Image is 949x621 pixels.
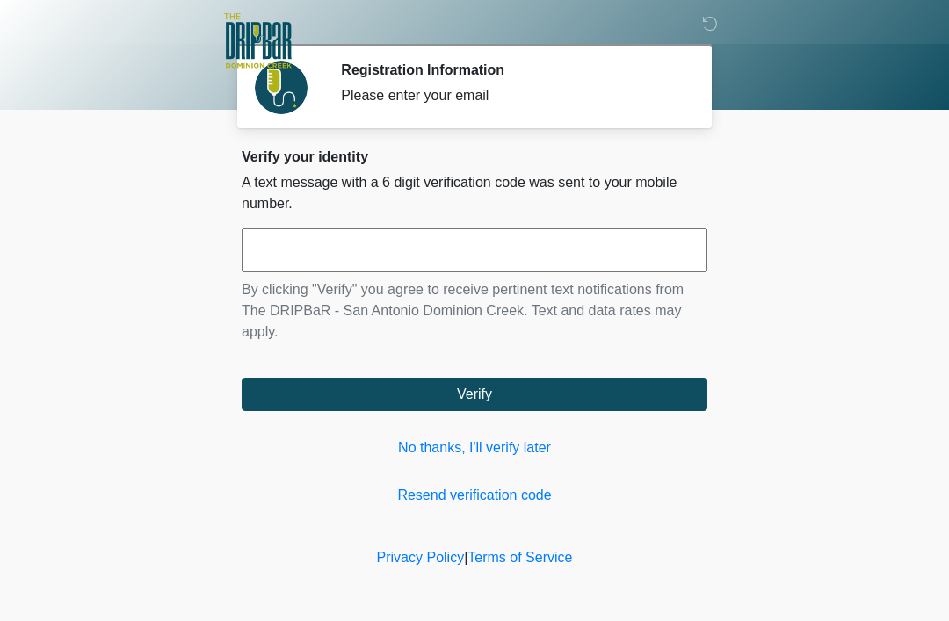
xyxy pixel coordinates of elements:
img: The DRIPBaR - San Antonio Dominion Creek Logo [224,13,292,71]
p: A text message with a 6 digit verification code was sent to your mobile number. [242,172,707,214]
p: By clicking "Verify" you agree to receive pertinent text notifications from The DRIPBaR - San Ant... [242,279,707,343]
img: Agent Avatar [255,61,308,114]
h2: Verify your identity [242,148,707,165]
button: Verify [242,378,707,411]
a: No thanks, I'll verify later [242,437,707,459]
a: Privacy Policy [377,550,465,565]
a: | [464,550,467,565]
div: Please enter your email [341,85,681,106]
a: Terms of Service [467,550,572,565]
a: Resend verification code [242,485,707,506]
